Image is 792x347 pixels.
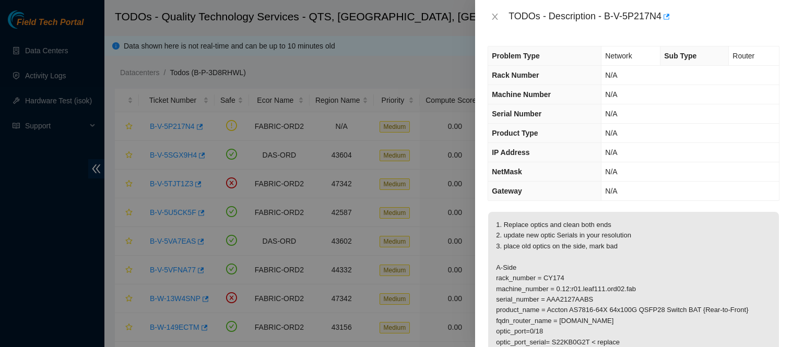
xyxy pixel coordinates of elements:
[492,187,522,195] span: Gateway
[488,12,502,22] button: Close
[492,110,541,118] span: Serial Number
[605,52,632,60] span: Network
[664,52,696,60] span: Sub Type
[492,71,539,79] span: Rack Number
[605,148,617,157] span: N/A
[605,110,617,118] span: N/A
[492,129,538,137] span: Product Type
[605,167,617,176] span: N/A
[732,52,754,60] span: Router
[605,71,617,79] span: N/A
[492,167,522,176] span: NetMask
[492,52,540,60] span: Problem Type
[492,148,529,157] span: IP Address
[605,187,617,195] span: N/A
[509,8,779,25] div: TODOs - Description - B-V-5P217N4
[491,13,499,21] span: close
[605,129,617,137] span: N/A
[492,90,551,99] span: Machine Number
[605,90,617,99] span: N/A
